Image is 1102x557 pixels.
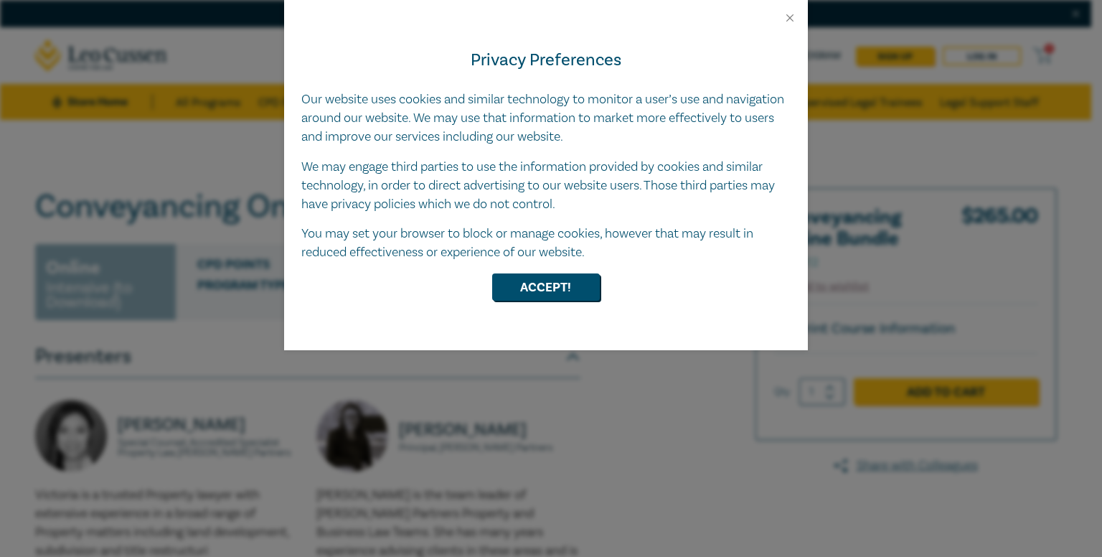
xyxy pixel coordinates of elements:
button: Accept! [492,273,600,301]
p: We may engage third parties to use the information provided by cookies and similar technology, in... [301,158,791,214]
button: Close [783,11,796,24]
p: You may set your browser to block or manage cookies, however that may result in reduced effective... [301,225,791,262]
p: Our website uses cookies and similar technology to monitor a user’s use and navigation around our... [301,90,791,146]
h4: Privacy Preferences [301,47,791,73]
